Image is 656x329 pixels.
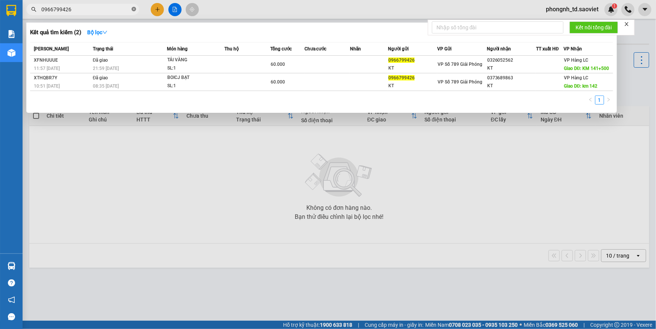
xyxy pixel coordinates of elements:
span: 10:51 [DATE] [34,83,60,89]
span: Người gửi [388,46,409,52]
span: 21:59 [DATE] [93,66,119,71]
input: Nhập số tổng đài [432,21,564,33]
span: 0966799426 [388,58,415,63]
span: down [102,30,108,35]
span: Người nhận [487,46,511,52]
li: 1 [595,96,604,105]
span: 60.000 [271,62,285,67]
span: message [8,313,15,320]
span: VP Hàng LC [564,75,588,80]
span: [PERSON_NAME] [34,46,69,52]
div: KT [487,82,536,90]
span: search [31,7,36,12]
span: Giao DĐ: km 142 [564,83,598,89]
span: 08:35 [DATE] [93,83,119,89]
img: warehouse-icon [8,262,15,270]
h3: Kết quả tìm kiếm ( 2 ) [30,29,81,36]
div: XTHQBR7Y [34,74,91,82]
span: 60.000 [271,79,285,85]
span: Chưa cước [305,46,327,52]
button: left [586,96,595,105]
span: Trạng thái [93,46,113,52]
input: Tìm tên, số ĐT hoặc mã đơn [41,5,130,14]
div: KT [487,64,536,72]
span: Thu hộ [224,46,239,52]
div: SL: 1 [167,64,224,73]
span: close [624,21,629,27]
img: warehouse-icon [8,49,15,57]
div: BOICJ BẠT [167,74,224,82]
button: Kết nối tổng đài [570,21,618,33]
span: Giao DĐ: KM 141+500 [564,66,609,71]
img: solution-icon [8,30,15,38]
span: 11:57 [DATE] [34,66,60,71]
button: right [604,96,613,105]
span: TT xuất HĐ [536,46,559,52]
span: VP Gửi [437,46,451,52]
span: 0966799426 [388,75,415,80]
a: 1 [595,96,604,104]
span: close-circle [132,7,136,11]
span: VP Số 789 Giải Phóng [438,62,482,67]
div: KT [388,82,437,90]
strong: Bộ lọc [87,29,108,35]
span: Đã giao [93,58,108,63]
span: Kết nối tổng đài [576,23,612,32]
li: Next Page [604,96,613,105]
span: Nhãn [350,46,361,52]
span: VP Số 789 Giải Phóng [438,79,482,85]
span: question-circle [8,279,15,287]
span: VP Hàng LC [564,58,588,63]
span: notification [8,296,15,303]
div: TẢI VÀNG [167,56,224,64]
span: Tổng cước [270,46,292,52]
span: VP Nhận [564,46,582,52]
span: close-circle [132,6,136,13]
div: KT [388,64,437,72]
div: XFNHUUUE [34,56,91,64]
span: left [588,97,593,102]
span: Đã giao [93,75,108,80]
div: 0326052562 [487,56,536,64]
button: Bộ lọcdown [81,26,114,38]
div: 0373689863 [487,74,536,82]
span: Món hàng [167,46,188,52]
div: SL: 1 [167,82,224,90]
span: right [606,97,611,102]
img: logo-vxr [6,5,16,16]
li: Previous Page [586,96,595,105]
